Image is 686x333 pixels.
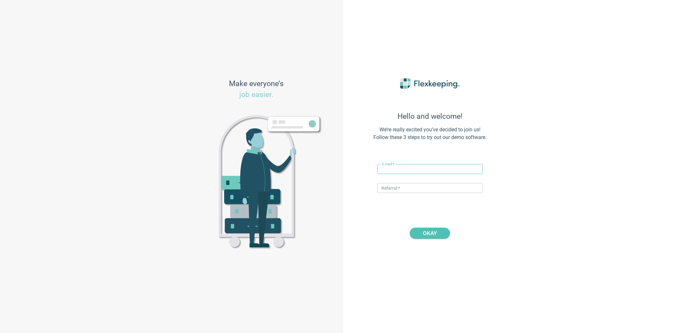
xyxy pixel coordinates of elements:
[239,90,273,99] span: job easier.
[410,228,450,239] button: OKAY
[423,228,437,239] span: OKAY
[229,78,284,101] span: Make everyone’s
[359,126,501,142] span: We’re really excited you’ve decided to join us! Follow these 3 steps to try out our demo software.
[359,112,501,121] span: Hello and welcome!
